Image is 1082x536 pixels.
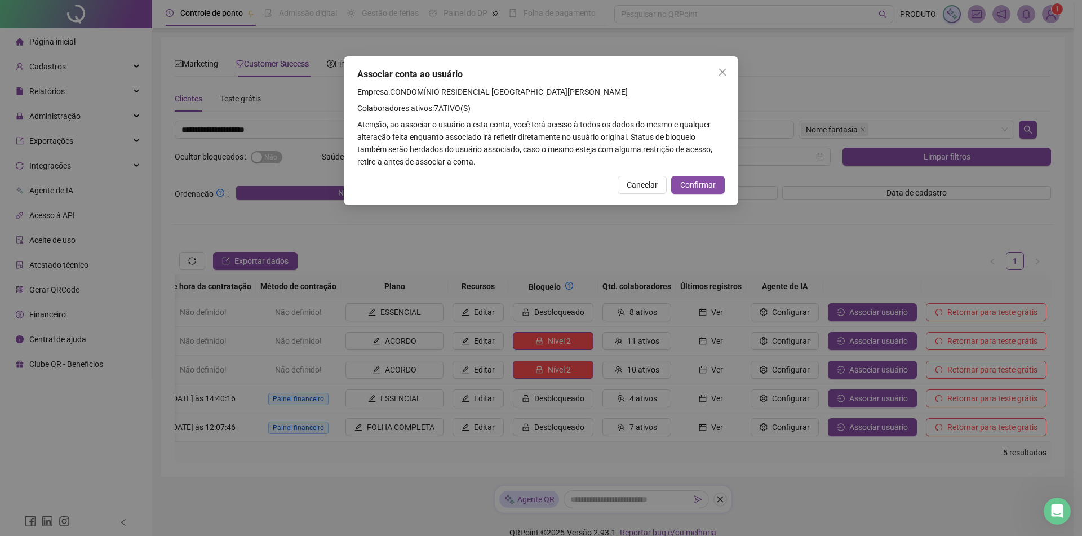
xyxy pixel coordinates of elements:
[357,118,725,168] p: Atenção, ao associar o usuário a esta conta, você terá acesso à todos os dados do mesmo e qualque...
[713,63,731,81] button: Close
[671,176,725,194] button: Confirmar
[680,179,716,191] span: Confirmar
[718,68,727,77] span: close
[618,176,667,194] button: Cancelar
[357,68,725,81] div: Associar conta ao usuário
[627,179,658,191] span: Cancelar
[1044,498,1071,525] iframe: Intercom live chat
[357,86,725,98] h4: Empresa: CONDOMÍNIO RESIDENCIAL [GEOGRAPHIC_DATA][PERSON_NAME]
[357,102,725,114] h4: Colaboradores ativos: 7 ATIVO(S)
